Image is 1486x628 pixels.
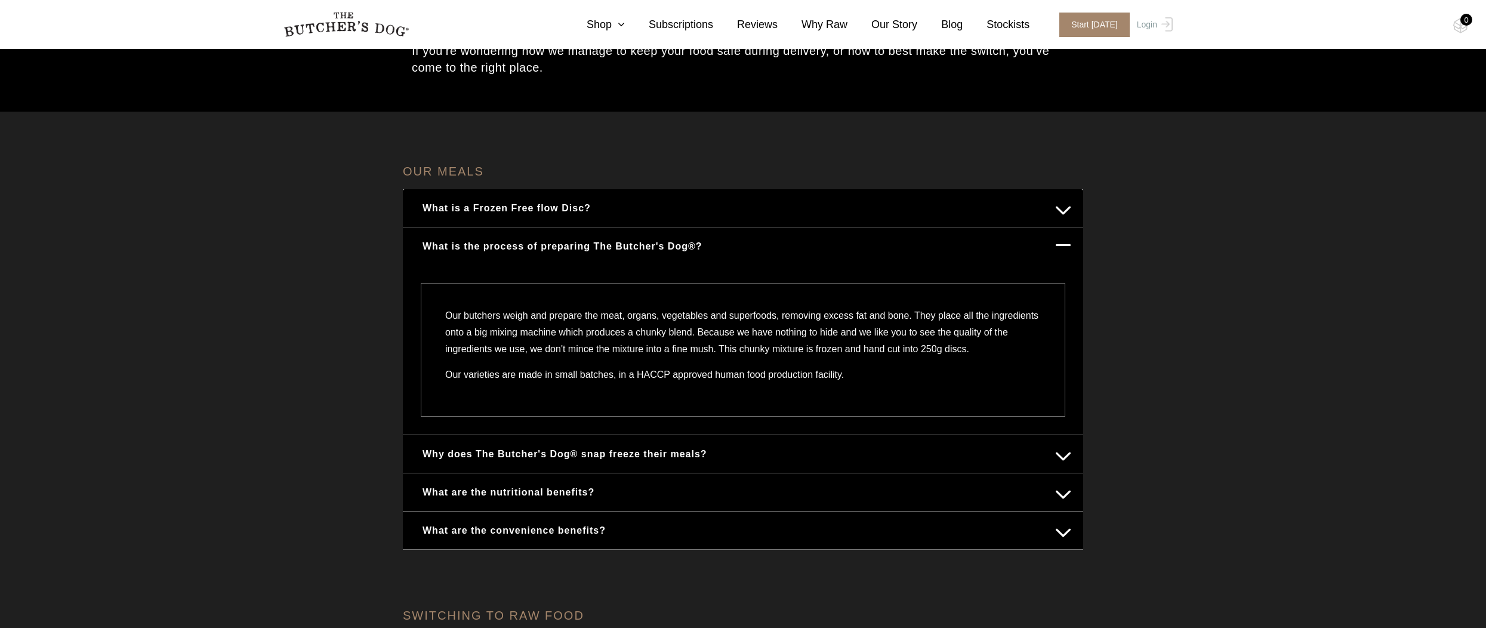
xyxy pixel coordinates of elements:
[415,442,1071,466] button: Why does The Butcher's Dog® snap freeze their meals?
[412,42,1074,76] p: If you’re wondering how we manage to keep your food safe during delivery, or how to best make the...
[1059,13,1130,37] span: Start [DATE]
[917,17,963,33] a: Blog
[1453,18,1468,33] img: TBD_Cart-Empty.png
[445,307,1041,367] p: Our butchers weigh and prepare the meat, organs, vegetables and superfoods, removing excess fat a...
[563,17,625,33] a: Shop
[415,235,1071,258] button: What is the process of preparing The Butcher's Dog®?
[1134,13,1173,37] a: Login
[415,481,1071,504] button: What are the nutritional benefits?
[1460,14,1472,26] div: 0
[963,17,1029,33] a: Stockists
[415,519,1071,542] button: What are the convenience benefits?
[625,17,713,33] a: Subscriptions
[445,367,1041,392] p: Our varieties are made in small batches, in a HACCP approved human food production facility.
[713,17,778,33] a: Reviews
[403,153,1083,189] h4: OUR MEALS
[415,196,1071,220] button: What is a Frozen Free flow Disc?
[778,17,847,33] a: Why Raw
[1047,13,1134,37] a: Start [DATE]
[847,17,917,33] a: Our Story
